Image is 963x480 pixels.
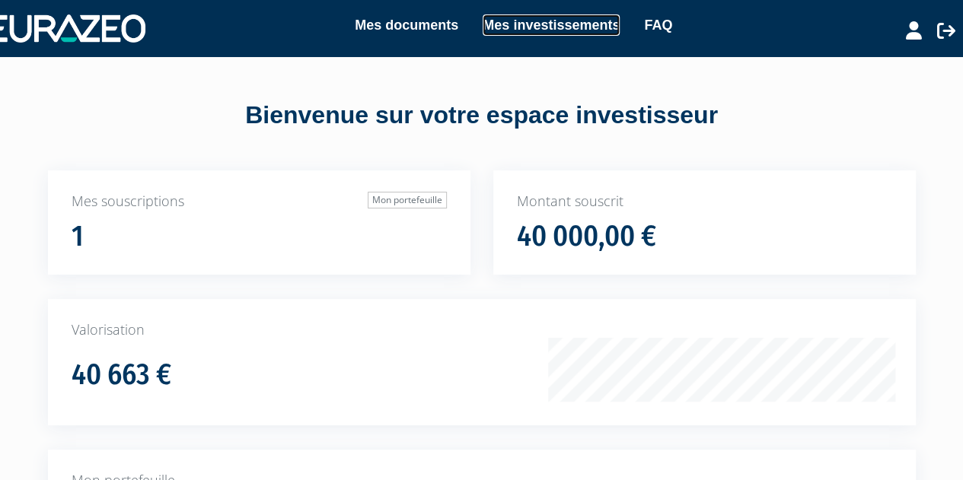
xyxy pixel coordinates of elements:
p: Montant souscrit [517,192,892,211]
h1: 40 663 € [72,359,171,391]
h1: 1 [72,221,84,253]
p: Valorisation [72,320,892,340]
a: Mes documents [355,14,458,36]
p: Mes souscriptions [72,192,447,211]
a: FAQ [644,14,672,36]
a: Mes investissements [483,14,620,36]
h1: 40 000,00 € [517,221,656,253]
div: Bienvenue sur votre espace investisseur [11,98,952,133]
a: Mon portefeuille [368,192,447,208]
